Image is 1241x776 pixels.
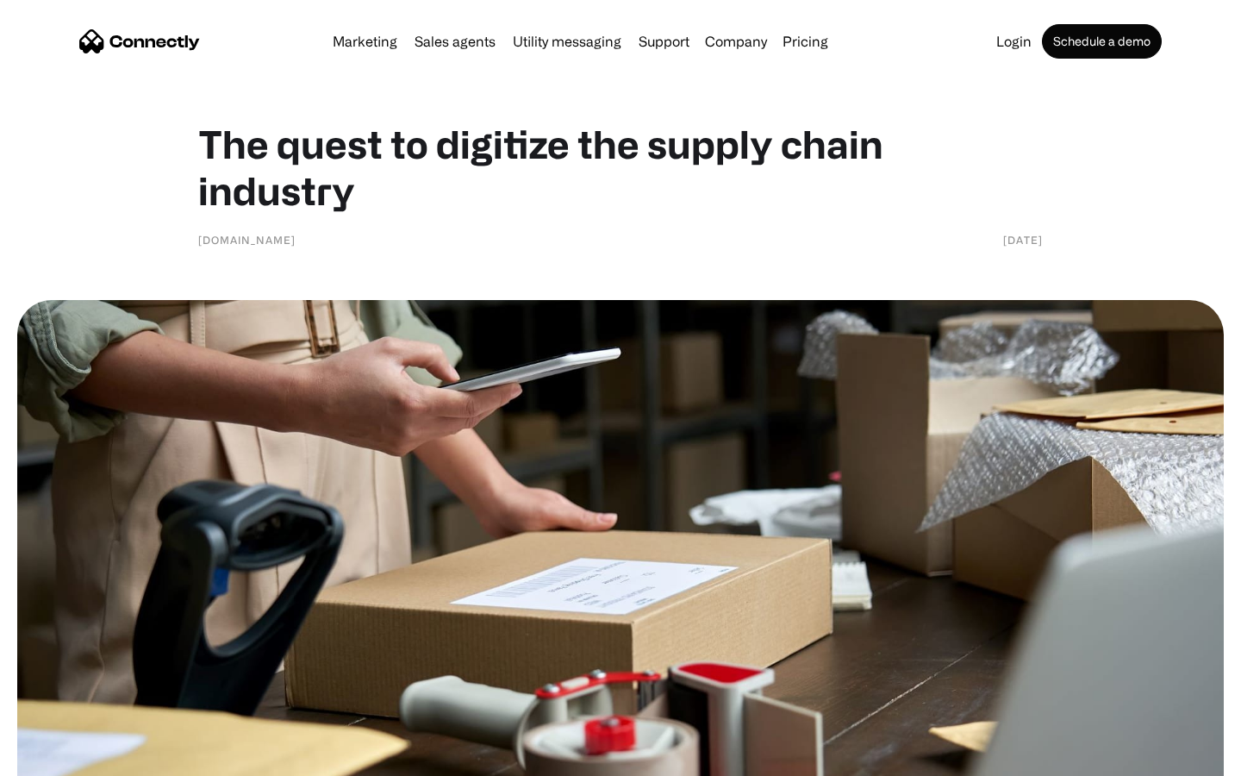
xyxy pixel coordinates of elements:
[408,34,502,48] a: Sales agents
[326,34,404,48] a: Marketing
[1003,231,1043,248] div: [DATE]
[989,34,1038,48] a: Login
[198,231,296,248] div: [DOMAIN_NAME]
[632,34,696,48] a: Support
[776,34,835,48] a: Pricing
[17,746,103,770] aside: Language selected: English
[506,34,628,48] a: Utility messaging
[198,121,1043,214] h1: The quest to digitize the supply chain industry
[34,746,103,770] ul: Language list
[705,29,767,53] div: Company
[1042,24,1162,59] a: Schedule a demo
